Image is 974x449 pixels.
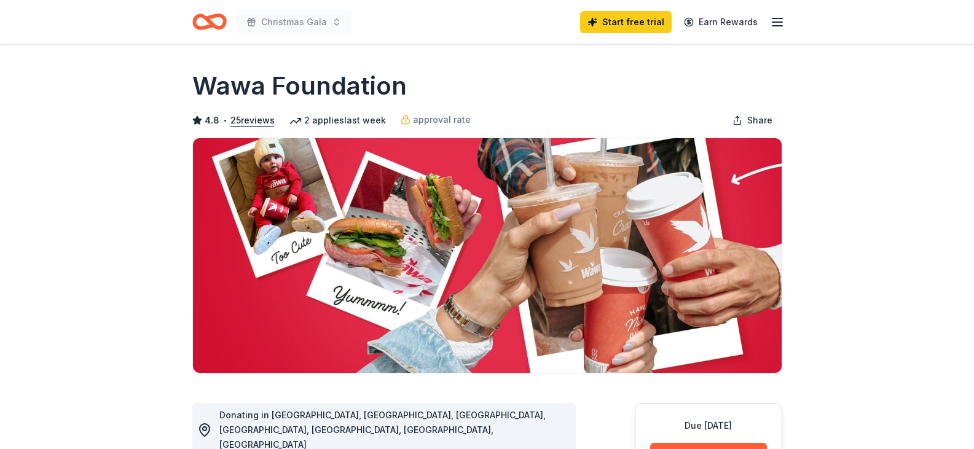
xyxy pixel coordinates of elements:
div: Due [DATE] [650,418,767,433]
a: approval rate [401,112,471,127]
span: 4.8 [205,113,219,128]
span: Christmas Gala [261,15,327,29]
button: Christmas Gala [237,10,352,34]
a: Earn Rewards [677,11,765,33]
a: Start free trial [580,11,672,33]
a: Home [192,7,227,36]
span: • [222,115,227,125]
button: 25reviews [230,113,275,128]
div: 2 applies last week [289,113,386,128]
span: approval rate [413,112,471,127]
img: Image for Wawa Foundation [193,138,782,373]
h1: Wawa Foundation [192,69,407,103]
button: Share [723,108,782,133]
span: Share [747,113,772,128]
